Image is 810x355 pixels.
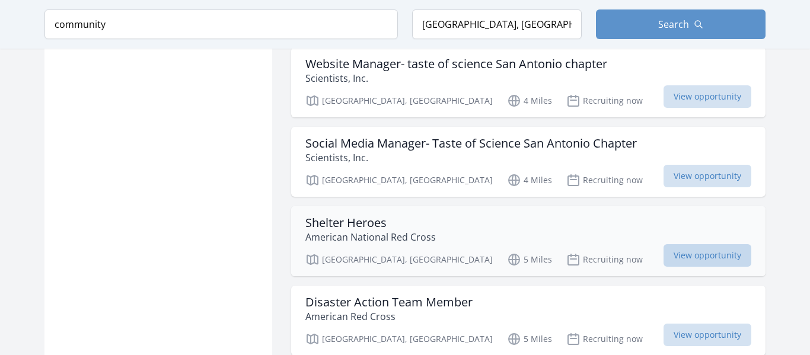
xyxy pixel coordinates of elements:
[664,244,751,267] span: View opportunity
[596,9,766,39] button: Search
[305,71,607,85] p: Scientists, Inc.
[305,216,436,230] h3: Shelter Heroes
[291,206,766,276] a: Shelter Heroes American National Red Cross [GEOGRAPHIC_DATA], [GEOGRAPHIC_DATA] 5 Miles Recruitin...
[305,332,493,346] p: [GEOGRAPHIC_DATA], [GEOGRAPHIC_DATA]
[291,127,766,197] a: Social Media Manager- Taste of Science San Antonio Chapter Scientists, Inc. [GEOGRAPHIC_DATA], [G...
[658,17,689,31] span: Search
[305,57,607,71] h3: Website Manager- taste of science San Antonio chapter
[664,85,751,108] span: View opportunity
[291,47,766,117] a: Website Manager- taste of science San Antonio chapter Scientists, Inc. [GEOGRAPHIC_DATA], [GEOGRA...
[507,252,552,267] p: 5 Miles
[566,173,643,187] p: Recruiting now
[305,230,436,244] p: American National Red Cross
[507,94,552,108] p: 4 Miles
[305,94,493,108] p: [GEOGRAPHIC_DATA], [GEOGRAPHIC_DATA]
[305,252,493,267] p: [GEOGRAPHIC_DATA], [GEOGRAPHIC_DATA]
[664,165,751,187] span: View opportunity
[566,332,643,346] p: Recruiting now
[507,173,552,187] p: 4 Miles
[305,309,473,324] p: American Red Cross
[305,151,637,165] p: Scientists, Inc.
[566,94,643,108] p: Recruiting now
[412,9,582,39] input: Location
[305,295,473,309] h3: Disaster Action Team Member
[44,9,398,39] input: Keyword
[566,252,643,267] p: Recruiting now
[305,136,637,151] h3: Social Media Manager- Taste of Science San Antonio Chapter
[507,332,552,346] p: 5 Miles
[664,324,751,346] span: View opportunity
[305,173,493,187] p: [GEOGRAPHIC_DATA], [GEOGRAPHIC_DATA]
